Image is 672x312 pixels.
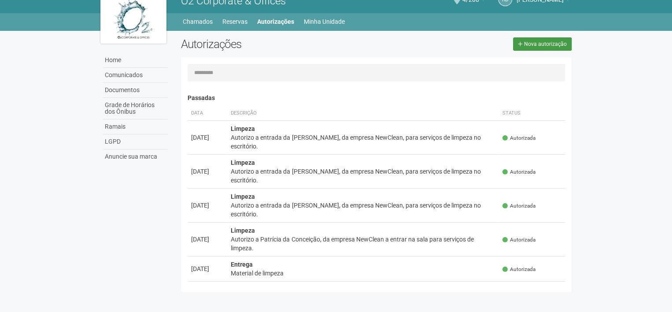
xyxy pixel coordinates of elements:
th: Status [499,106,565,121]
div: Autorizo a entrada da [PERSON_NAME], da empresa NewClean, para serviços de limpeza no escritório. [231,133,495,151]
strong: Limpeza [231,125,255,132]
strong: Entrega [231,261,253,268]
a: Comunicados [103,68,168,83]
a: Reservas [222,15,247,28]
strong: Limpeza [231,159,255,166]
div: [DATE] [191,133,224,142]
a: Nova autorização [513,37,572,51]
a: Documentos [103,83,168,98]
span: Autorizada [502,236,535,244]
a: Anuncie sua marca [103,149,168,164]
a: Autorizações [257,15,294,28]
span: Autorizada [502,266,535,273]
div: [DATE] [191,264,224,273]
th: Descrição [227,106,499,121]
a: LGPD [103,134,168,149]
h4: Passadas [188,95,565,101]
th: Data [188,106,227,121]
span: Nova autorização [524,41,567,47]
div: [DATE] [191,201,224,210]
div: Autorizo a entrada da [PERSON_NAME], da empresa NewClean, para serviços de limpeza no escritório. [231,201,495,219]
h2: Autorizações [181,37,369,51]
a: Chamados [183,15,213,28]
a: Home [103,53,168,68]
span: Autorizada [502,134,535,142]
a: Ramais [103,119,168,134]
div: Autorizo a entrada da [PERSON_NAME], da empresa NewClean, para serviços de limpeza no escritório. [231,167,495,185]
div: [DATE] [191,167,224,176]
div: Autorizo a Patrícia da Conceição, da empresa NewClean a entrar na sala para serviços de limpeza. [231,235,495,253]
div: Material de limpeza [231,269,495,278]
div: [DATE] [191,235,224,244]
a: Grade de Horários dos Ônibus [103,98,168,119]
a: Minha Unidade [304,15,345,28]
span: Autorizada [502,168,535,176]
strong: Limpeza [231,227,255,234]
span: Autorizada [502,202,535,210]
strong: Limpeza [231,193,255,200]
